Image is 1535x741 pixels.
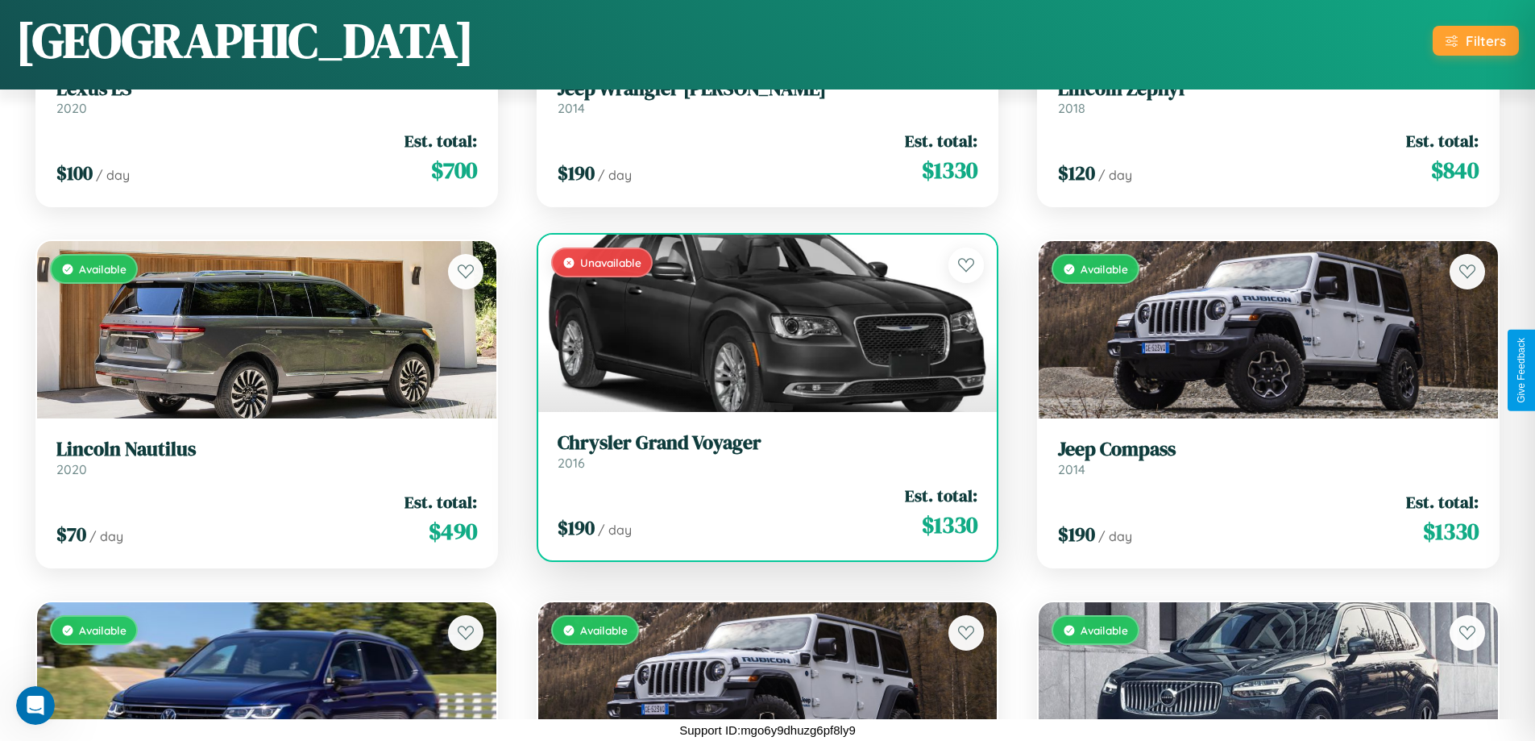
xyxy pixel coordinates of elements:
[1098,167,1132,183] span: / day
[1058,160,1095,186] span: $ 120
[1433,26,1519,56] button: Filters
[1098,528,1132,544] span: / day
[1081,623,1128,637] span: Available
[558,100,585,116] span: 2014
[598,522,632,538] span: / day
[16,686,55,725] iframe: Intercom live chat
[558,431,978,455] h3: Chrysler Grand Voyager
[1058,438,1479,461] h3: Jeep Compass
[56,461,87,477] span: 2020
[1081,262,1128,276] span: Available
[431,154,477,186] span: $ 700
[89,528,123,544] span: / day
[558,77,978,101] h3: Jeep Wrangler [PERSON_NAME]
[558,77,978,117] a: Jeep Wrangler [PERSON_NAME]2014
[96,167,130,183] span: / day
[1058,100,1085,116] span: 2018
[56,100,87,116] span: 2020
[1431,154,1479,186] span: $ 840
[1058,521,1095,547] span: $ 190
[922,509,977,541] span: $ 1330
[580,256,641,269] span: Unavailable
[56,160,93,186] span: $ 100
[79,623,127,637] span: Available
[404,490,477,514] span: Est. total:
[79,262,127,276] span: Available
[1058,438,1479,477] a: Jeep Compass2014
[558,514,595,541] span: $ 190
[1466,32,1506,49] div: Filters
[679,719,855,741] p: Support ID: mgo6y9dhuzg6pf8ly9
[1406,490,1479,514] span: Est. total:
[56,438,477,477] a: Lincoln Nautilus2020
[56,77,477,117] a: Lexus ES2020
[580,623,628,637] span: Available
[404,129,477,152] span: Est. total:
[922,154,977,186] span: $ 1330
[1423,515,1479,547] span: $ 1330
[56,438,477,461] h3: Lincoln Nautilus
[1058,461,1085,477] span: 2014
[56,521,86,547] span: $ 70
[429,515,477,547] span: $ 490
[1058,77,1479,117] a: Lincoln Zephyr2018
[558,431,978,471] a: Chrysler Grand Voyager2016
[558,455,585,471] span: 2016
[905,484,977,507] span: Est. total:
[1406,129,1479,152] span: Est. total:
[1516,338,1527,403] div: Give Feedback
[16,7,474,73] h1: [GEOGRAPHIC_DATA]
[905,129,977,152] span: Est. total:
[558,160,595,186] span: $ 190
[598,167,632,183] span: / day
